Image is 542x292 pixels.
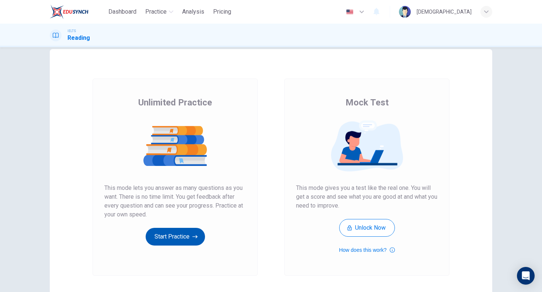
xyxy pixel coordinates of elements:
span: Analysis [182,7,204,16]
button: How does this work? [339,246,395,254]
div: Open Intercom Messenger [517,267,535,285]
div: [DEMOGRAPHIC_DATA] [417,7,472,16]
a: EduSynch logo [50,4,105,19]
span: Mock Test [345,97,389,108]
span: This mode lets you answer as many questions as you want. There is no time limit. You get feedback... [104,184,246,219]
h1: Reading [67,34,90,42]
button: Analysis [179,5,207,18]
span: Practice [145,7,167,16]
button: Pricing [210,5,234,18]
span: Unlimited Practice [138,97,212,108]
button: Unlock Now [339,219,395,237]
button: Dashboard [105,5,139,18]
button: Practice [142,5,176,18]
span: Pricing [213,7,231,16]
span: Dashboard [108,7,136,16]
img: Profile picture [399,6,411,18]
img: en [345,9,354,15]
span: IELTS [67,28,76,34]
img: EduSynch logo [50,4,88,19]
span: This mode gives you a test like the real one. You will get a score and see what you are good at a... [296,184,438,210]
button: Start Practice [146,228,205,246]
